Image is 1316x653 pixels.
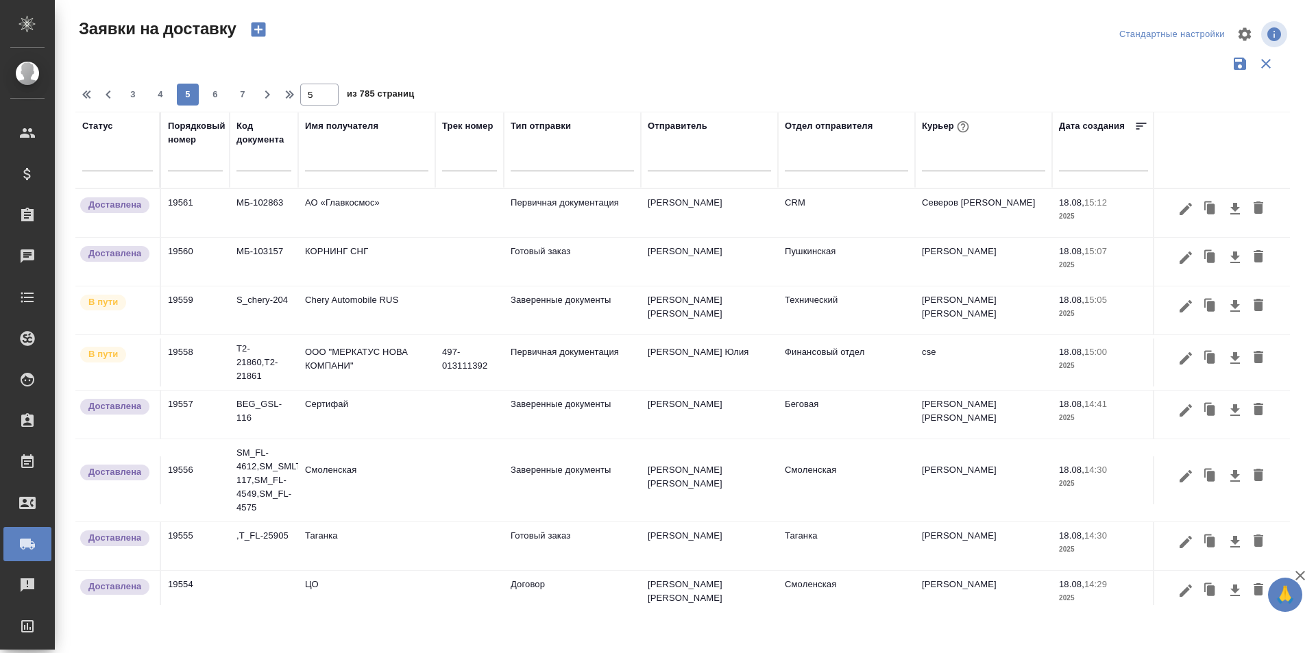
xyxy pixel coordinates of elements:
[641,286,778,334] td: [PERSON_NAME] [PERSON_NAME]
[1197,397,1223,423] button: Клонировать
[1059,295,1084,305] p: 18.08,
[230,189,298,237] td: МБ-102863
[1228,18,1261,51] span: Настроить таблицу
[298,338,435,386] td: ООО "МЕРКАТУС НОВА КОМПАНИ"
[298,238,435,286] td: КОРНИНГ СНГ
[1247,529,1270,555] button: Удалить
[915,522,1052,570] td: [PERSON_NAME]
[435,338,504,386] td: 497-013111392
[1223,397,1247,423] button: Скачать
[242,18,275,41] button: Создать
[778,456,915,504] td: Смоленская
[1174,397,1197,423] button: Редактировать
[347,86,414,106] span: из 785 страниц
[1059,347,1084,357] p: 18.08,
[915,571,1052,619] td: [PERSON_NAME]
[1223,293,1247,319] button: Скачать
[1197,245,1223,271] button: Клонировать
[79,529,153,547] div: Документы доставлены, фактическая дата доставки проставиться автоматически
[122,88,144,101] span: 3
[1059,246,1084,256] p: 18.08,
[1261,21,1290,47] span: Посмотреть информацию
[230,238,298,286] td: МБ-103157
[641,189,778,237] td: [PERSON_NAME]
[641,391,778,439] td: [PERSON_NAME]
[161,456,230,504] td: 19556
[298,456,435,504] td: Смоленская
[230,439,298,521] td: SM_FL-4612,SM_SMLT-117,SM_FL-4549,SM_FL-4575
[230,522,298,570] td: ,T_FL-25905
[1084,246,1107,256] p: 15:07
[641,338,778,386] td: [PERSON_NAME] Юлия
[1059,258,1148,272] p: 2025
[504,338,641,386] td: Первичная документация
[230,335,298,390] td: Т2-21860,Т2-21861
[1174,345,1197,371] button: Редактировать
[161,338,230,386] td: 19558
[305,119,378,133] div: Имя получателя
[88,347,118,361] p: В пути
[1223,578,1247,604] button: Скачать
[1174,196,1197,222] button: Редактировать
[1059,307,1148,321] p: 2025
[778,571,915,619] td: Смоленская
[75,18,236,40] span: Заявки на доставку
[1197,345,1223,371] button: Клонировать
[1059,465,1084,475] p: 18.08,
[149,88,171,101] span: 4
[1059,399,1084,409] p: 18.08,
[915,189,1052,237] td: Северов [PERSON_NAME]
[88,295,118,309] p: В пути
[88,399,141,413] p: Доставлена
[1247,245,1270,271] button: Удалить
[1247,578,1270,604] button: Удалить
[79,345,153,364] div: Заявка принята в работу
[1059,359,1148,373] p: 2025
[236,119,291,147] div: Код документа
[161,522,230,570] td: 19555
[298,571,435,619] td: ЦО
[88,465,141,479] p: Доставлена
[298,286,435,334] td: Chery Automobile RUS
[648,119,707,133] div: Отправитель
[161,571,230,619] td: 19554
[1059,119,1125,133] div: Дата создания
[1253,51,1279,77] button: Сбросить фильтры
[1223,463,1247,489] button: Скачать
[298,522,435,570] td: Таганка
[1084,530,1107,541] p: 14:30
[785,119,873,133] div: Отдел отправителя
[230,286,298,334] td: S_chery-204
[1174,463,1197,489] button: Редактировать
[442,119,493,133] div: Трек номер
[1247,293,1270,319] button: Удалить
[1116,24,1228,45] div: split button
[511,119,571,133] div: Тип отправки
[168,119,226,147] div: Порядковый номер
[1274,580,1297,609] span: 🙏
[1084,399,1107,409] p: 14:41
[204,88,226,101] span: 6
[915,286,1052,334] td: [PERSON_NAME] [PERSON_NAME]
[915,456,1052,504] td: [PERSON_NAME]
[778,189,915,237] td: CRM
[88,531,141,545] p: Доставлена
[504,456,641,504] td: Заверенные документы
[161,238,230,286] td: 19560
[504,571,641,619] td: Договор
[1059,579,1084,589] p: 18.08,
[1174,293,1197,319] button: Редактировать
[1174,245,1197,271] button: Редактировать
[1247,196,1270,222] button: Удалить
[641,456,778,504] td: [PERSON_NAME] [PERSON_NAME]
[298,391,435,439] td: Сертифай
[1174,578,1197,604] button: Редактировать
[79,578,153,596] div: Документы доставлены, фактическая дата доставки проставиться автоматически
[161,286,230,334] td: 19559
[504,238,641,286] td: Готовый заказ
[1059,477,1148,491] p: 2025
[232,84,254,106] button: 7
[641,238,778,286] td: [PERSON_NAME]
[1084,465,1107,475] p: 14:30
[915,338,1052,386] td: cse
